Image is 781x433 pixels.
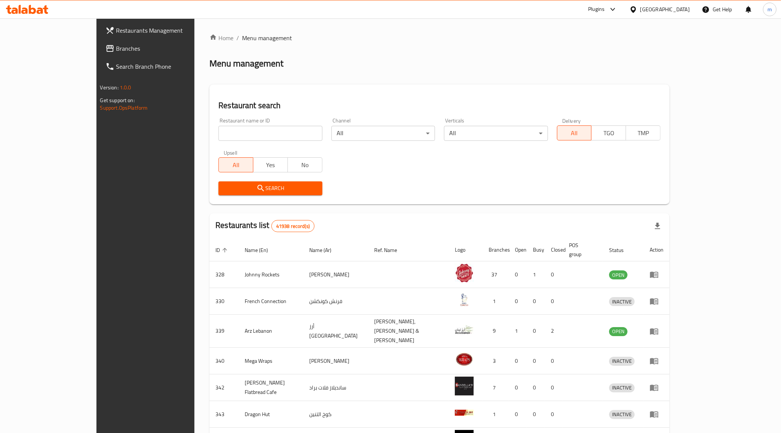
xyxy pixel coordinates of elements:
[100,83,119,92] span: Version:
[609,410,635,419] span: INACTIVE
[369,315,449,348] td: [PERSON_NAME],[PERSON_NAME] & [PERSON_NAME]
[527,315,545,348] td: 0
[236,33,239,42] li: /
[527,261,545,288] td: 1
[218,181,322,195] button: Search
[483,348,509,374] td: 3
[309,246,341,255] span: Name (Ar)
[650,327,664,336] div: Menu
[455,403,474,422] img: Dragon Hut
[99,21,227,39] a: Restaurants Management
[303,315,369,348] td: أرز [GEOGRAPHIC_DATA]
[303,374,369,401] td: سانديلاز فلات براد
[545,238,563,261] th: Closed
[644,238,670,261] th: Action
[239,374,303,401] td: [PERSON_NAME] Flatbread Cafe
[509,288,527,315] td: 0
[99,57,227,75] a: Search Branch Phone
[239,348,303,374] td: Mega Wraps
[545,348,563,374] td: 0
[331,126,435,141] div: All
[557,125,592,140] button: All
[483,374,509,401] td: 7
[650,410,664,419] div: Menu
[239,401,303,428] td: Dragon Hut
[609,383,635,392] span: INACTIVE
[239,261,303,288] td: Johnny Rockets
[455,377,474,395] img: Sandella's Flatbread Cafe
[245,246,278,255] span: Name (En)
[483,315,509,348] td: 9
[209,33,670,42] nav: breadcrumb
[609,246,634,255] span: Status
[215,246,230,255] span: ID
[640,5,690,14] div: [GEOGRAPHIC_DATA]
[527,288,545,315] td: 0
[218,100,661,111] h2: Restaurant search
[545,261,563,288] td: 0
[560,128,589,139] span: All
[100,95,135,105] span: Get support on:
[239,288,303,315] td: French Connection
[303,261,369,288] td: [PERSON_NAME]
[116,62,221,71] span: Search Branch Phone
[767,5,772,14] span: m
[303,348,369,374] td: [PERSON_NAME]
[483,261,509,288] td: 37
[120,83,131,92] span: 1.0.0
[455,320,474,339] img: Arz Lebanon
[509,261,527,288] td: 0
[569,241,594,259] span: POS group
[375,246,407,255] span: Ref. Name
[609,271,628,279] span: OPEN
[99,39,227,57] a: Branches
[509,374,527,401] td: 0
[650,356,664,365] div: Menu
[509,348,527,374] td: 0
[303,288,369,315] td: فرنش كونكشن
[455,290,474,309] img: French Connection
[591,125,626,140] button: TGO
[253,157,288,172] button: Yes
[291,160,319,170] span: No
[609,297,635,306] span: INACTIVE
[224,184,316,193] span: Search
[650,270,664,279] div: Menu
[609,327,628,336] span: OPEN
[527,401,545,428] td: 0
[483,288,509,315] td: 1
[239,315,303,348] td: Arz Lebanon
[562,118,581,123] label: Delivery
[483,401,509,428] td: 1
[527,374,545,401] td: 0
[218,126,322,141] input: Search for restaurant name or ID..
[629,128,658,139] span: TMP
[609,410,635,419] div: INACTIVE
[444,126,548,141] div: All
[650,297,664,306] div: Menu
[509,238,527,261] th: Open
[116,26,221,35] span: Restaurants Management
[483,238,509,261] th: Branches
[287,157,322,172] button: No
[455,264,474,282] img: Johnny Rockets
[215,220,315,232] h2: Restaurants list
[545,401,563,428] td: 0
[455,350,474,369] img: Mega Wraps
[545,288,563,315] td: 0
[100,103,148,113] a: Support.OpsPlatform
[527,238,545,261] th: Busy
[116,44,221,53] span: Branches
[256,160,285,170] span: Yes
[303,401,369,428] td: كوخ التنين
[609,327,628,336] div: OPEN
[242,33,292,42] span: Menu management
[649,217,667,235] div: Export file
[609,357,635,365] span: INACTIVE
[509,401,527,428] td: 0
[272,223,314,230] span: 41938 record(s)
[271,220,315,232] div: Total records count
